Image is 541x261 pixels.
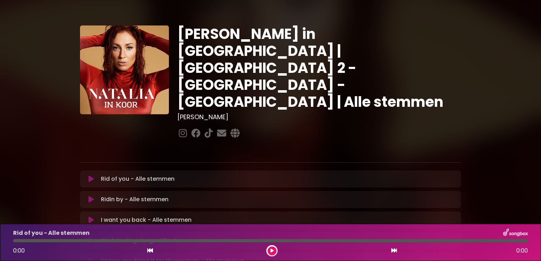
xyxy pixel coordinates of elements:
[177,113,461,121] h3: [PERSON_NAME]
[503,228,528,238] img: songbox-logo-white.png
[101,175,175,183] p: Rid of you - Alle stemmen
[13,246,25,255] span: 0:00
[101,195,169,204] p: Ridin by - Alle stemmen
[80,25,169,114] img: YTVS25JmS9CLUqXqkEhs
[177,25,461,110] h1: [PERSON_NAME] in [GEOGRAPHIC_DATA] | [GEOGRAPHIC_DATA] 2 - [GEOGRAPHIC_DATA] - [GEOGRAPHIC_DATA] ...
[101,216,192,224] p: I want you back - Alle stemmen
[516,246,528,255] span: 0:00
[13,229,90,237] p: Rid of you - Alle stemmen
